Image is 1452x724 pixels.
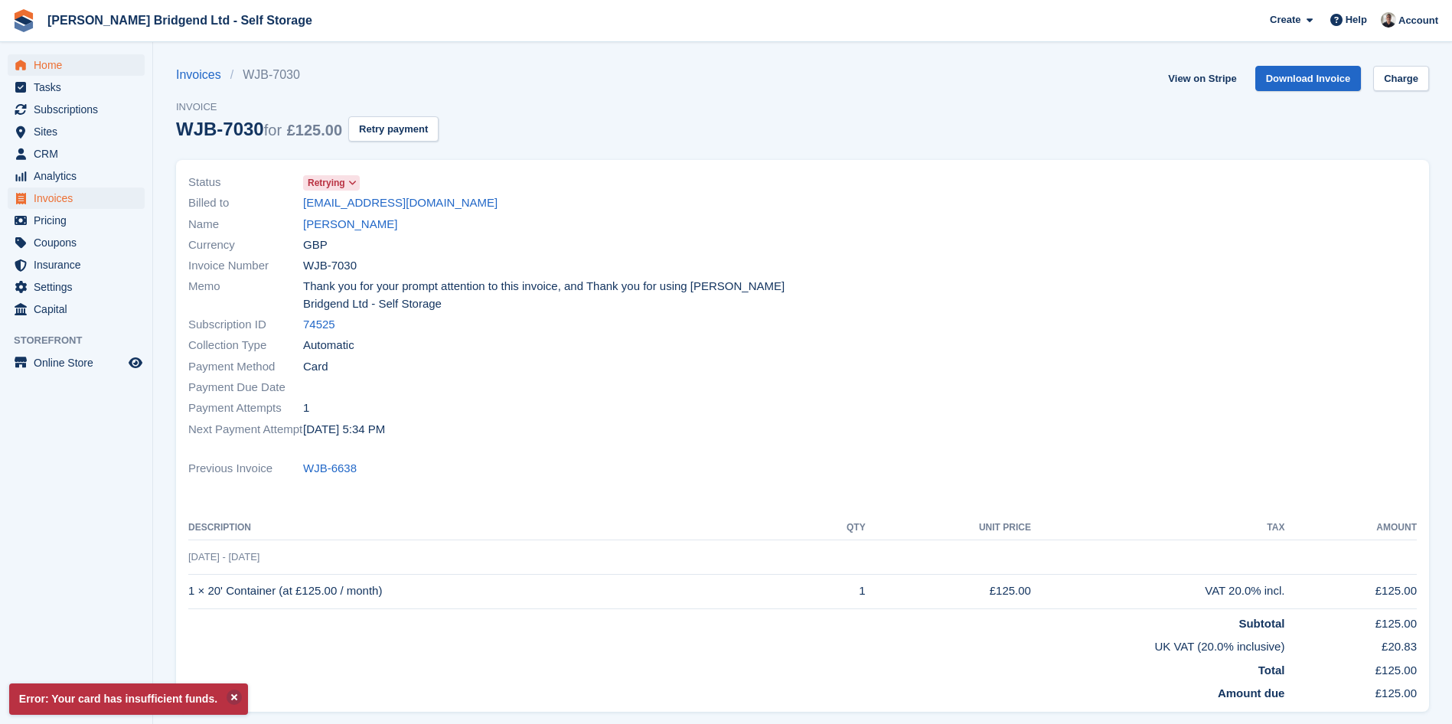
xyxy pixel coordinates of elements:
span: Payment Method [188,358,303,376]
a: menu [8,276,145,298]
th: QTY [805,516,865,540]
span: Home [34,54,126,76]
span: Billed to [188,194,303,212]
span: Coupons [34,232,126,253]
span: Subscriptions [34,99,126,120]
strong: Amount due [1218,686,1285,700]
span: Payment Attempts [188,400,303,417]
a: Retrying [303,174,360,191]
a: menu [8,210,145,231]
span: Invoice Number [188,257,303,275]
span: Card [303,358,328,376]
a: 74525 [303,316,335,334]
a: Download Invoice [1255,66,1362,91]
time: 2025-10-03 16:34:52 UTC [303,421,385,439]
span: £125.00 [287,122,342,139]
p: Error: Your card has insufficient funds. [9,683,248,715]
span: Memo [188,278,303,312]
span: Capital [34,298,126,320]
a: menu [8,99,145,120]
span: Invoices [34,188,126,209]
span: Invoice [176,99,439,115]
a: menu [8,254,145,276]
span: Retrying [308,176,345,190]
strong: Subtotal [1238,617,1284,630]
span: WJB-7030 [303,257,357,275]
span: Thank you for your prompt attention to this invoice, and Thank you for using [PERSON_NAME] Bridge... [303,278,794,312]
span: Subscription ID [188,316,303,334]
span: Create [1270,12,1300,28]
img: stora-icon-8386f47178a22dfd0bd8f6a31ec36ba5ce8667c1dd55bd0f319d3a0aa187defe.svg [12,9,35,32]
th: Amount [1284,516,1417,540]
td: £125.00 [1284,608,1417,632]
nav: breadcrumbs [176,66,439,84]
span: Tasks [34,77,126,98]
a: View on Stripe [1162,66,1242,91]
a: [PERSON_NAME] [303,216,397,233]
th: Description [188,516,805,540]
a: [EMAIL_ADDRESS][DOMAIN_NAME] [303,194,498,212]
span: Analytics [34,165,126,187]
a: WJB-6638 [303,460,357,478]
td: 1 × 20' Container (at £125.00 / month) [188,574,805,608]
span: [DATE] - [DATE] [188,551,259,563]
td: £125.00 [1284,679,1417,703]
a: menu [8,165,145,187]
a: menu [8,352,145,373]
a: Charge [1373,66,1429,91]
span: Account [1398,13,1438,28]
a: [PERSON_NAME] Bridgend Ltd - Self Storage [41,8,318,33]
div: VAT 20.0% incl. [1031,582,1284,600]
span: Collection Type [188,337,303,354]
td: £125.00 [866,574,1031,608]
span: Name [188,216,303,233]
a: menu [8,77,145,98]
span: 1 [303,400,309,417]
a: Preview store [126,354,145,372]
a: Invoices [176,66,230,84]
a: menu [8,54,145,76]
td: £125.00 [1284,574,1417,608]
span: Previous Invoice [188,460,303,478]
span: Help [1346,12,1367,28]
span: Sites [34,121,126,142]
img: Rhys Jones [1381,12,1396,28]
span: Pricing [34,210,126,231]
a: menu [8,232,145,253]
span: Settings [34,276,126,298]
th: Tax [1031,516,1284,540]
span: GBP [303,236,328,254]
a: menu [8,298,145,320]
span: Currency [188,236,303,254]
span: Automatic [303,337,354,354]
a: menu [8,121,145,142]
span: Online Store [34,352,126,373]
button: Retry payment [348,116,439,142]
td: UK VAT (20.0% inclusive) [188,632,1284,656]
span: CRM [34,143,126,165]
span: for [264,122,282,139]
div: WJB-7030 [176,119,342,139]
span: Payment Due Date [188,379,303,396]
td: £125.00 [1284,656,1417,680]
span: Storefront [14,333,152,348]
span: Next Payment Attempt [188,421,303,439]
span: Status [188,174,303,191]
td: 1 [805,574,865,608]
a: menu [8,143,145,165]
span: Insurance [34,254,126,276]
th: Unit Price [866,516,1031,540]
strong: Total [1258,664,1285,677]
a: menu [8,188,145,209]
td: £20.83 [1284,632,1417,656]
